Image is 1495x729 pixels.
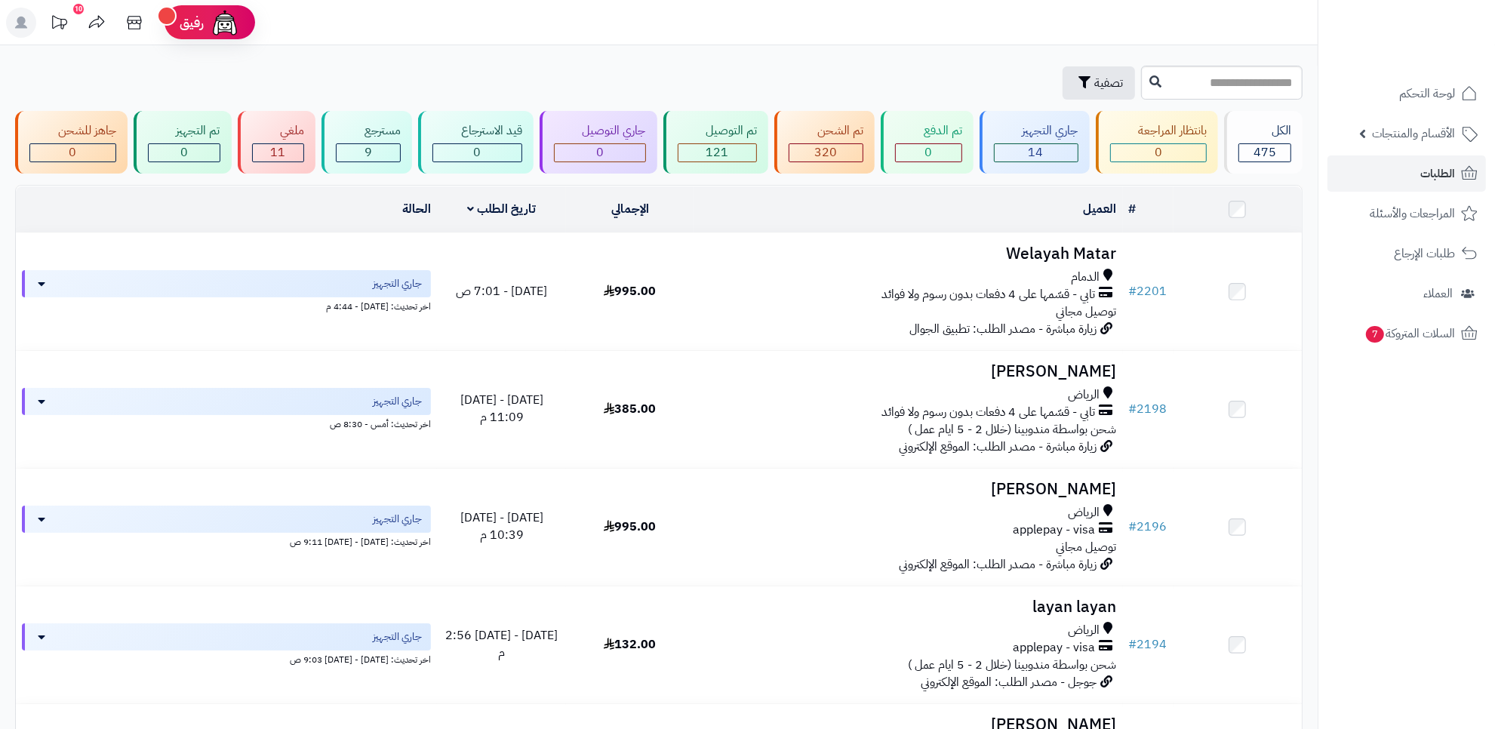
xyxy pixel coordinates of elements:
[910,320,1097,338] span: زيارة مباشرة - مصدر الطلب: تطبيق الجوال
[604,518,656,536] span: 995.00
[180,14,204,32] span: رفيق
[1093,111,1222,174] a: بانتظار المراجعة 0
[148,122,220,140] div: تم التجهيز
[1057,538,1117,556] span: توصيل مجاني
[700,481,1116,498] h3: [PERSON_NAME]
[149,144,220,161] div: 0
[1111,144,1207,161] div: 0
[1327,155,1486,192] a: الطلبات
[73,4,84,14] div: 10
[909,420,1117,438] span: شحن بواسطة مندوبينا (خلال 2 - 5 ايام عمل )
[415,111,537,174] a: قيد الاسترجاع 0
[1370,203,1455,224] span: المراجعات والأسئلة
[878,111,977,174] a: تم الدفع 0
[1072,269,1100,286] span: الدمام
[909,656,1117,674] span: شحن بواسطة مندوبينا (خلال 2 - 5 ايام عمل )
[318,111,415,174] a: مسترجع 9
[210,8,240,38] img: ai-face.png
[1423,283,1453,304] span: العملاء
[1394,243,1455,264] span: طلبات الإرجاع
[924,143,932,161] span: 0
[596,143,604,161] span: 0
[604,282,656,300] span: 995.00
[896,144,961,161] div: 0
[882,286,1096,303] span: تابي - قسّمها على 4 دفعات بدون رسوم ولا فوائد
[678,122,758,140] div: تم التوصيل
[456,282,547,300] span: [DATE] - 7:01 ص
[1129,518,1137,536] span: #
[1327,235,1486,272] a: طلبات الإرجاع
[882,404,1096,421] span: تابي - قسّمها على 4 دفعات بدون رسوم ولا فوائد
[660,111,772,174] a: تم التوصيل 121
[402,200,431,218] a: الحالة
[700,363,1116,380] h3: [PERSON_NAME]
[180,143,188,161] span: 0
[1420,163,1455,184] span: الطلبات
[1238,122,1291,140] div: الكل
[815,143,838,161] span: 320
[706,143,728,161] span: 121
[611,200,649,218] a: الإجمالي
[700,598,1116,616] h3: layan layan
[460,509,543,544] span: [DATE] - [DATE] 10:39 م
[678,144,757,161] div: 121
[22,533,431,549] div: اخر تحديث: [DATE] - [DATE] 9:11 ص
[604,400,656,418] span: 385.00
[1129,635,1167,654] a: #2194
[1327,195,1486,232] a: المراجعات والأسئلة
[432,122,522,140] div: قيد الاسترجاع
[433,144,521,161] div: 0
[1155,143,1162,161] span: 0
[1084,200,1117,218] a: العميل
[1129,282,1137,300] span: #
[1327,275,1486,312] a: العملاء
[1364,323,1455,344] span: السلات المتروكة
[337,144,400,161] div: 9
[995,144,1078,161] div: 14
[900,438,1097,456] span: زيارة مباشرة - مصدر الطلب: الموقع الإلكتروني
[22,415,431,431] div: اخر تحديث: أمس - 8:30 ص
[235,111,319,174] a: ملغي 11
[336,122,401,140] div: مسترجع
[1094,74,1123,92] span: تصفية
[1366,326,1384,343] span: 7
[1129,400,1137,418] span: #
[270,143,285,161] span: 11
[789,122,863,140] div: تم الشحن
[1069,622,1100,639] span: الرياض
[373,394,422,409] span: جاري التجهيز
[900,555,1097,574] span: زيارة مباشرة - مصدر الطلب: الموقع الإلكتروني
[700,245,1116,263] h3: Welayah Matar
[373,629,422,644] span: جاري التجهيز
[1327,315,1486,352] a: السلات المتروكة7
[12,111,131,174] a: جاهز للشحن 0
[1254,143,1276,161] span: 475
[1110,122,1207,140] div: بانتظار المراجعة
[373,276,422,291] span: جاري التجهيز
[1221,111,1306,174] a: الكل475
[994,122,1078,140] div: جاري التجهيز
[1129,518,1167,536] a: #2196
[1129,282,1167,300] a: #2201
[1372,123,1455,144] span: الأقسام والمنتجات
[473,143,481,161] span: 0
[1327,75,1486,112] a: لوحة التحكم
[1129,635,1137,654] span: #
[555,144,645,161] div: 0
[1069,386,1100,404] span: الرياض
[365,143,372,161] span: 9
[771,111,878,174] a: تم الشحن 320
[253,144,304,161] div: 11
[1029,143,1044,161] span: 14
[467,200,536,218] a: تاريخ الطلب
[373,512,422,527] span: جاري التجهيز
[1063,66,1135,100] button: تصفية
[537,111,660,174] a: جاري التوصيل 0
[789,144,863,161] div: 320
[604,635,656,654] span: 132.00
[131,111,235,174] a: تم التجهيز 0
[977,111,1093,174] a: جاري التجهيز 14
[69,143,76,161] span: 0
[445,626,558,662] span: [DATE] - [DATE] 2:56 م
[22,651,431,666] div: اخر تحديث: [DATE] - [DATE] 9:03 ص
